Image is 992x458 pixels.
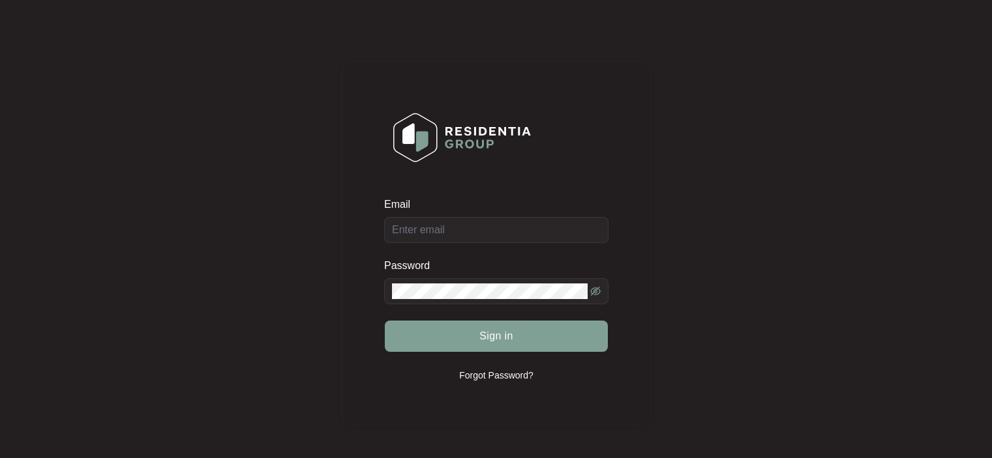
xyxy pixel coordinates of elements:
[385,104,539,171] img: Login Logo
[384,259,440,272] label: Password
[459,369,534,382] p: Forgot Password?
[384,198,419,211] label: Email
[479,328,513,344] span: Sign in
[590,286,601,296] span: eye-invisible
[392,283,588,299] input: Password
[385,321,608,352] button: Sign in
[384,217,609,243] input: Email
